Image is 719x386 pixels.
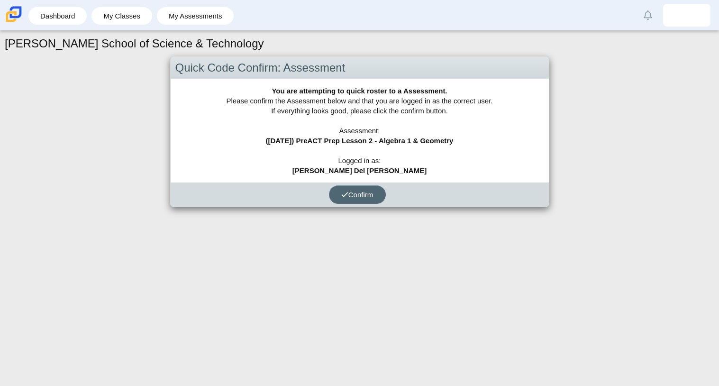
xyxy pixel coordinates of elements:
button: Confirm [329,185,386,204]
div: Quick Code Confirm: Assessment [171,57,549,79]
a: Carmen School of Science & Technology [4,18,24,26]
a: naihomy.garciadelr.jTadDN [663,4,710,27]
b: You are attempting to quick roster to a Assessment. [272,87,447,95]
h1: [PERSON_NAME] School of Science & Technology [5,36,264,52]
a: My Classes [96,7,147,25]
div: Please confirm the Assessment below and that you are logged in as the correct user. If everything... [171,79,549,183]
img: Carmen School of Science & Technology [4,4,24,24]
span: Confirm [341,191,373,199]
a: Dashboard [33,7,82,25]
img: naihomy.garciadelr.jTadDN [679,8,694,23]
b: [PERSON_NAME] Del [PERSON_NAME] [292,166,427,175]
a: Alerts [637,5,658,26]
b: ([DATE]) PreACT Prep Lesson 2 - Algebra 1 & Geometry [266,137,454,145]
a: My Assessments [162,7,229,25]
